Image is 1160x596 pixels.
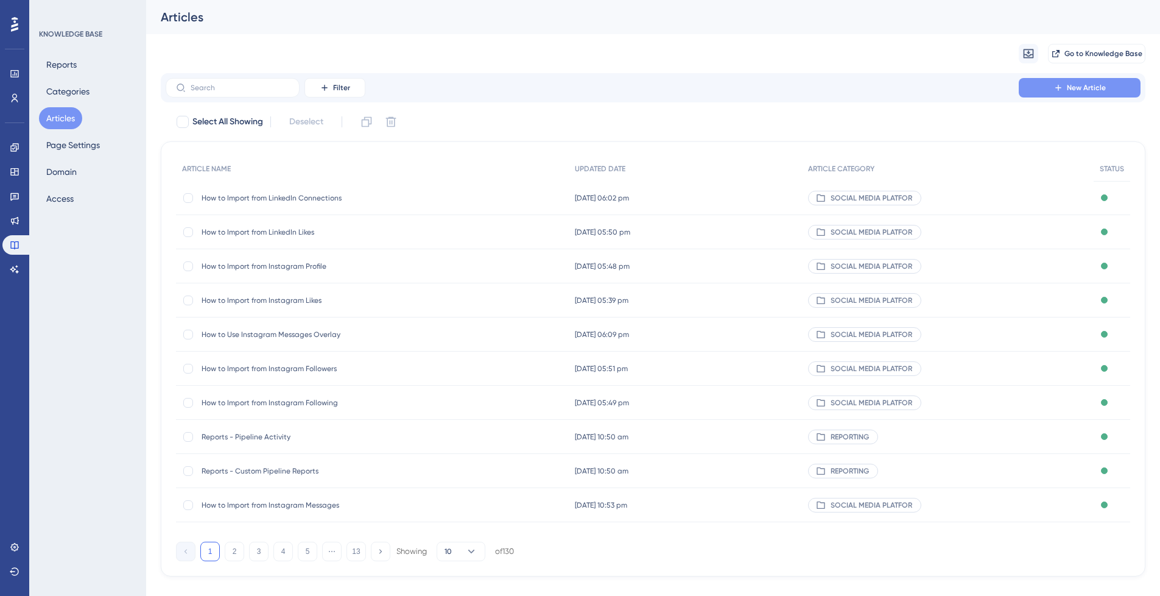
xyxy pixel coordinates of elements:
button: New Article [1019,78,1141,98]
button: Reports [39,54,84,76]
button: Access [39,188,81,210]
span: Reports - Custom Pipeline Reports [202,466,396,476]
button: Articles [39,107,82,129]
button: ⋯ [322,542,342,561]
span: 10 [445,547,452,556]
button: 5 [298,542,317,561]
button: Deselect [278,111,334,133]
button: Domain [39,161,84,183]
span: REPORTING [831,432,869,442]
span: SOCIAL MEDIA PLATFOR [831,330,912,339]
span: How to Import from LinkedIn Likes [202,227,396,237]
span: SOCIAL MEDIA PLATFOR [831,364,912,374]
span: REPORTING [831,466,869,476]
span: Filter [333,83,350,93]
span: Reports - Pipeline Activity [202,432,396,442]
button: Filter [304,78,365,98]
span: SOCIAL MEDIA PLATFOR [831,296,912,305]
button: 2 [225,542,244,561]
span: How to Import from Instagram Messages [202,500,396,510]
span: SOCIAL MEDIA PLATFOR [831,227,912,237]
span: UPDATED DATE [575,164,625,174]
span: SOCIAL MEDIA PLATFOR [831,398,912,408]
span: SOCIAL MEDIA PLATFOR [831,193,912,203]
span: Deselect [289,115,323,129]
span: How to Import from Instagram Profile [202,261,396,271]
span: How to Import from LinkedIn Connections [202,193,396,203]
button: Categories [39,80,97,102]
span: ARTICLE NAME [182,164,231,174]
span: Go to Knowledge Base [1064,49,1142,59]
div: of 130 [495,546,514,557]
span: [DATE] 05:50 pm [575,227,630,237]
span: [DATE] 10:50 am [575,432,628,442]
button: Page Settings [39,134,107,156]
div: Articles [161,9,1115,26]
span: SOCIAL MEDIA PLATFOR [831,500,912,510]
span: ARTICLE CATEGORY [808,164,874,174]
span: STATUS [1100,164,1124,174]
span: Select All Showing [192,115,263,129]
button: 13 [346,542,366,561]
button: 3 [249,542,269,561]
div: KNOWLEDGE BASE [39,29,102,39]
span: [DATE] 05:48 pm [575,261,630,271]
span: SOCIAL MEDIA PLATFOR [831,261,912,271]
span: [DATE] 05:49 pm [575,398,629,408]
span: [DATE] 05:39 pm [575,296,628,305]
span: [DATE] 10:50 am [575,466,628,476]
span: How to Import from Instagram Followers [202,364,396,374]
div: Showing [396,546,427,557]
span: How to Use Instagram Messages Overlay [202,330,396,339]
span: [DATE] 10:53 pm [575,500,627,510]
span: [DATE] 05:51 pm [575,364,628,374]
span: [DATE] 06:09 pm [575,330,629,339]
span: How to Import from Instagram Following [202,398,396,408]
button: Go to Knowledge Base [1048,44,1145,63]
span: New Article [1067,83,1106,93]
button: 10 [437,542,485,561]
button: 1 [200,542,220,561]
span: [DATE] 06:02 pm [575,193,629,203]
input: Search [191,83,289,92]
button: 4 [273,542,293,561]
span: How to Import from Instagram Likes [202,296,396,305]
